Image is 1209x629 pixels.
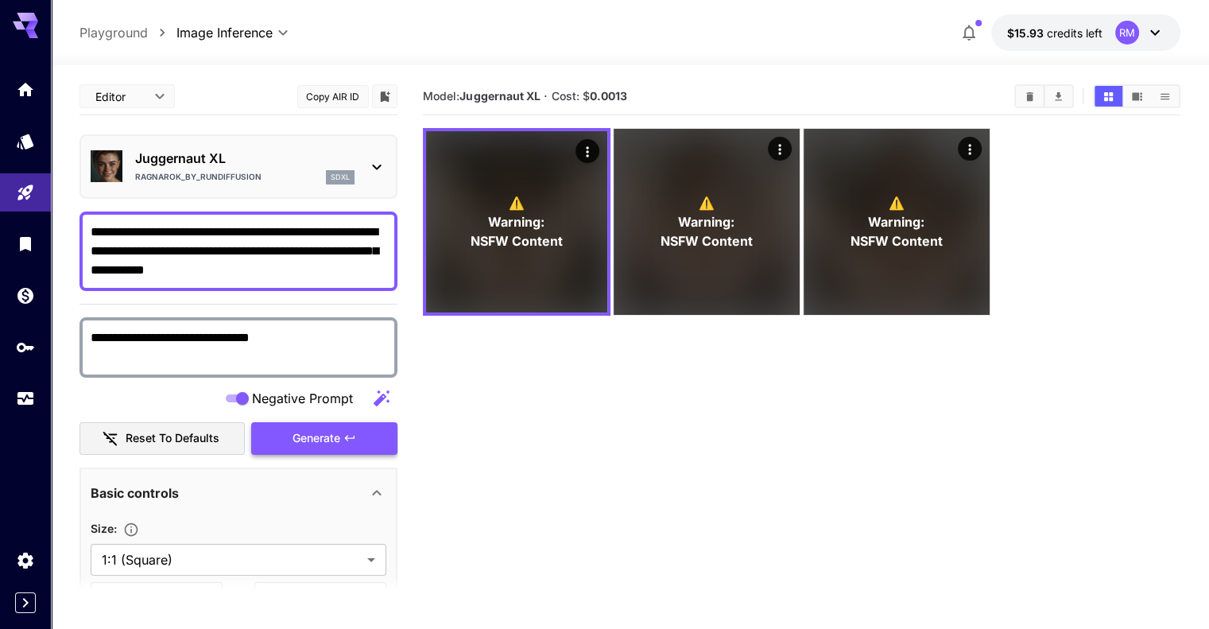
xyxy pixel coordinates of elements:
[15,592,36,613] button: Expand sidebar
[459,89,540,103] b: Juggernaut XL
[16,80,35,99] div: Home
[79,422,245,455] button: Reset to defaults
[1123,86,1151,107] button: Show media in video view
[1044,86,1072,107] button: Download All
[16,389,35,409] div: Usage
[423,89,540,103] span: Model:
[1095,86,1122,107] button: Show media in grid view
[117,522,145,538] button: Adjust the dimensions of the generated image by specifying its width and height in pixels, or sel...
[251,422,397,455] button: Generate
[575,139,599,163] div: Actions
[1014,84,1074,108] div: Clear AllDownload All
[471,231,563,250] span: NSFW Content
[768,137,792,161] div: Actions
[176,23,273,42] span: Image Inference
[509,193,525,212] span: ⚠️
[1093,84,1180,108] div: Show media in grid viewShow media in video viewShow media in list view
[135,149,355,168] p: Juggernaut XL
[16,131,35,151] div: Models
[590,89,627,103] b: 0.0013
[544,87,548,106] p: ·
[252,389,353,408] span: Negative Prompt
[16,550,35,570] div: Settings
[293,429,340,448] span: Generate
[91,142,386,191] div: Juggernaut XLRagnarok_by_RunDiffusionsdxl
[16,285,35,305] div: Wallet
[489,212,545,231] span: Warning:
[552,89,627,103] span: Cost: $
[958,137,982,161] div: Actions
[16,337,35,357] div: API Keys
[135,171,262,183] p: Ragnarok_by_RunDiffusion
[1115,21,1139,45] div: RM
[679,212,735,231] span: Warning:
[95,88,145,105] span: Editor
[1007,26,1047,40] span: $15.93
[378,87,392,106] button: Add to library
[1016,86,1044,107] button: Clear All
[102,550,361,569] span: 1:1 (Square)
[16,234,35,254] div: Library
[331,172,350,183] p: sdxl
[91,522,117,535] span: Size :
[1007,25,1102,41] div: $15.92514
[1047,26,1102,40] span: credits left
[91,483,179,503] p: Basic controls
[661,231,753,250] span: NSFW Content
[868,212,924,231] span: Warning:
[16,183,35,203] div: Playground
[699,193,715,212] span: ⚠️
[991,14,1180,51] button: $15.92514RM
[851,231,943,250] span: NSFW Content
[79,23,148,42] a: Playground
[297,85,369,108] button: Copy AIR ID
[91,474,386,512] div: Basic controls
[79,23,176,42] nav: breadcrumb
[1151,86,1179,107] button: Show media in list view
[889,193,905,212] span: ⚠️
